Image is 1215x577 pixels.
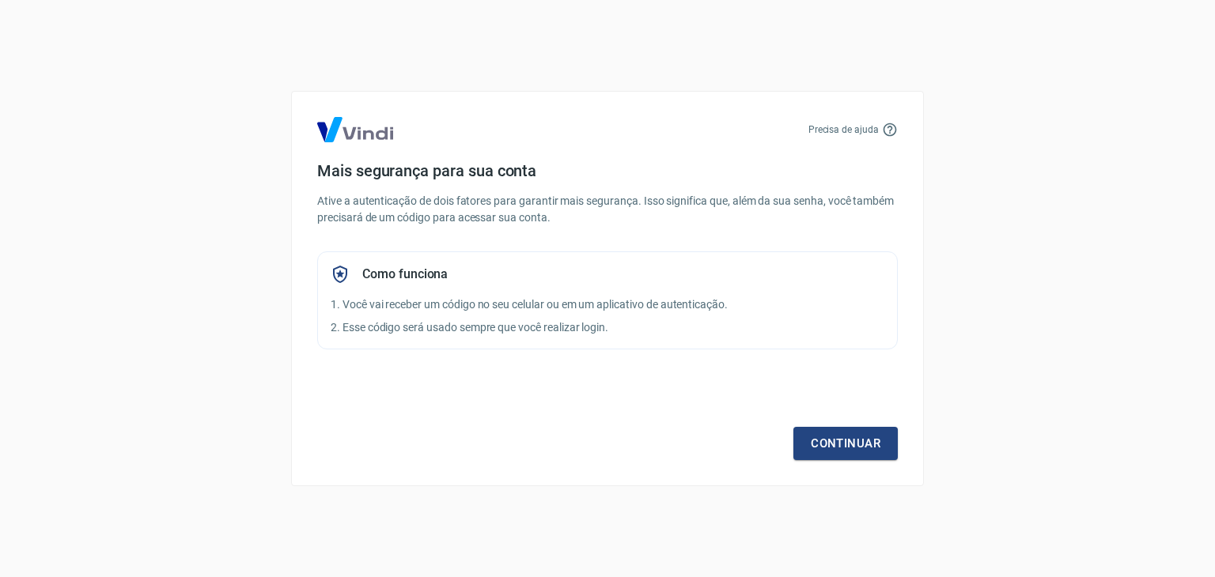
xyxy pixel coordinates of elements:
[317,161,898,180] h4: Mais segurança para sua conta
[317,117,393,142] img: Logo Vind
[808,123,879,137] p: Precisa de ajuda
[331,319,884,336] p: 2. Esse código será usado sempre que você realizar login.
[317,193,898,226] p: Ative a autenticação de dois fatores para garantir mais segurança. Isso significa que, além da su...
[793,427,898,460] a: Continuar
[362,266,448,282] h5: Como funciona
[331,296,884,313] p: 1. Você vai receber um código no seu celular ou em um aplicativo de autenticação.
